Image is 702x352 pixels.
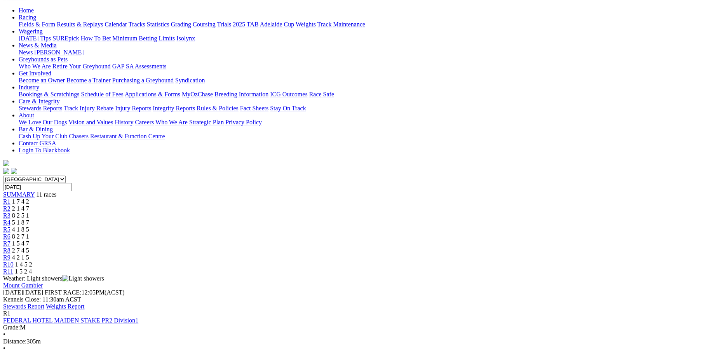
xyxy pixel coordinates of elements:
a: Home [19,7,34,14]
span: Weather: Light showers [3,275,104,282]
a: R11 [3,268,13,275]
div: 305m [3,338,699,345]
a: R5 [3,226,10,233]
span: 4 2 1 5 [12,254,29,261]
a: Stewards Report [3,303,44,310]
a: Grading [171,21,191,28]
a: Minimum Betting Limits [112,35,175,42]
a: Weights Report [46,303,85,310]
span: 8 2 7 1 [12,233,29,240]
a: [DATE] Tips [19,35,51,42]
div: News & Media [19,49,699,56]
a: Injury Reports [115,105,151,112]
a: SUREpick [52,35,79,42]
a: Isolynx [176,35,195,42]
div: Wagering [19,35,699,42]
a: Statistics [147,21,169,28]
a: Industry [19,84,39,91]
span: • [3,331,5,338]
a: Vision and Values [68,119,113,125]
a: ICG Outcomes [270,91,307,98]
a: Who We Are [19,63,51,70]
span: 1 4 5 2 [15,261,32,268]
a: Mount Gambier [3,282,43,289]
a: Racing [19,14,36,21]
a: R1 [3,198,10,205]
span: 1 5 2 4 [15,268,32,275]
span: Distance: [3,338,26,345]
span: [DATE] [3,289,23,296]
a: News & Media [19,42,57,49]
a: Who We Are [155,119,188,125]
span: 4 1 8 5 [12,226,29,233]
span: FIRST RACE: [45,289,81,296]
a: Get Involved [19,70,51,77]
a: Retire Your Greyhound [52,63,111,70]
a: Calendar [105,21,127,28]
a: R3 [3,212,10,219]
a: About [19,112,34,118]
div: Get Involved [19,77,699,84]
div: Industry [19,91,699,98]
span: 12:05PM(ACST) [45,289,125,296]
a: FEDERAL HOTEL MAIDEN STAKE PR2 Division1 [3,317,138,324]
div: Greyhounds as Pets [19,63,699,70]
a: R8 [3,247,10,254]
a: Track Maintenance [317,21,365,28]
a: 2025 TAB Adelaide Cup [233,21,294,28]
span: R1 [3,310,10,317]
div: Care & Integrity [19,105,699,112]
a: R10 [3,261,14,268]
div: About [19,119,699,126]
a: Fields & Form [19,21,55,28]
span: 2 7 4 5 [12,247,29,254]
a: Coursing [193,21,216,28]
a: SUMMARY [3,191,35,198]
a: Become an Owner [19,77,65,84]
span: R6 [3,233,10,240]
span: 5 1 8 7 [12,219,29,226]
a: Login To Blackbook [19,147,70,153]
a: Weights [296,21,316,28]
a: Schedule of Fees [81,91,123,98]
a: Fact Sheets [240,105,268,112]
a: Privacy Policy [225,119,262,125]
a: Bar & Dining [19,126,53,132]
a: History [115,119,133,125]
a: Become a Trainer [66,77,111,84]
img: facebook.svg [3,168,9,174]
a: Track Injury Rebate [64,105,113,112]
a: R4 [3,219,10,226]
div: Racing [19,21,699,28]
a: Syndication [175,77,205,84]
a: R9 [3,254,10,261]
a: Applications & Forms [125,91,180,98]
div: Bar & Dining [19,133,699,140]
a: GAP SA Assessments [112,63,167,70]
a: MyOzChase [182,91,213,98]
a: Trials [217,21,231,28]
a: R7 [3,240,10,247]
img: twitter.svg [11,168,17,174]
a: Race Safe [309,91,334,98]
div: M [3,324,699,331]
input: Select date [3,183,72,191]
a: Stay On Track [270,105,306,112]
a: We Love Our Dogs [19,119,67,125]
a: R2 [3,205,10,212]
span: 8 2 5 1 [12,212,29,219]
span: Grade: [3,324,20,331]
span: 11 races [36,191,56,198]
a: Bookings & Scratchings [19,91,79,98]
a: Breeding Information [214,91,268,98]
a: How To Bet [81,35,111,42]
div: Kennels Close: 11:30am ACST [3,296,699,303]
